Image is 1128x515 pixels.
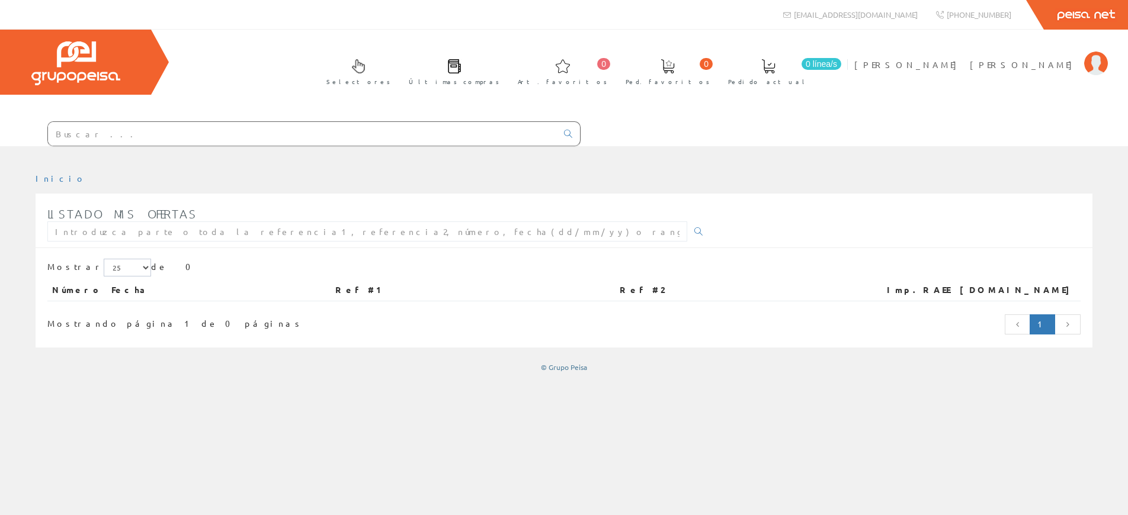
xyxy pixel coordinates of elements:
th: Número [47,279,107,301]
select: Mostrar [104,259,151,276]
div: de 0 [47,259,1081,279]
img: Grupo Peisa [31,41,120,85]
input: Buscar ... [48,122,557,146]
th: Ref #1 [331,279,615,301]
div: © Grupo Peisa [36,362,1092,372]
a: Selectores [315,49,396,92]
span: 0 [597,58,610,70]
th: Ref #2 [615,279,866,301]
span: [PHONE_NUMBER] [947,9,1011,20]
a: Página anterior [1005,314,1031,334]
span: Pedido actual [728,76,809,88]
label: Mostrar [47,259,151,276]
input: Introduzca parte o toda la referencia1, referencia2, número, fecha(dd/mm/yy) o rango de fechas(dd... [47,221,687,242]
a: Página siguiente [1055,314,1081,334]
th: Fecha [107,279,331,301]
span: Ped. favoritos [626,76,710,88]
span: Selectores [326,76,390,88]
a: Últimas compras [397,49,505,92]
span: [PERSON_NAME] [PERSON_NAME] [854,59,1078,70]
span: Últimas compras [409,76,499,88]
a: Página actual [1030,314,1055,334]
span: 0 [700,58,713,70]
a: Inicio [36,173,86,184]
div: Mostrando página 1 de 0 páginas [47,313,467,330]
a: [PERSON_NAME] [PERSON_NAME] [854,49,1108,60]
span: Listado mis ofertas [47,207,197,221]
th: Imp.RAEE [866,279,955,301]
span: [EMAIL_ADDRESS][DOMAIN_NAME] [794,9,918,20]
th: [DOMAIN_NAME] [955,279,1081,301]
span: Art. favoritos [518,76,607,88]
span: 0 línea/s [802,58,841,70]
